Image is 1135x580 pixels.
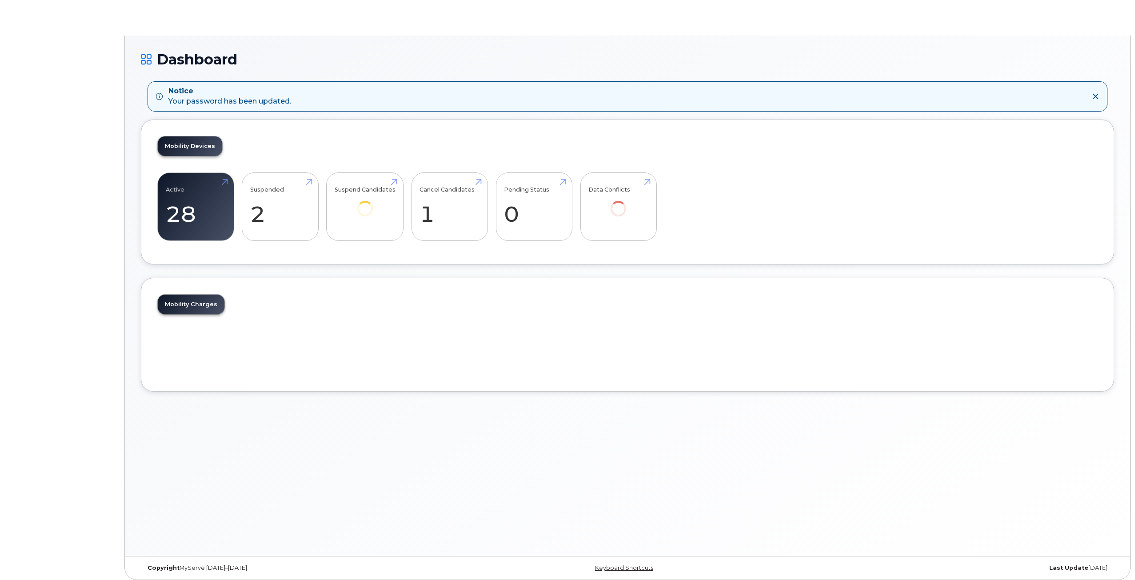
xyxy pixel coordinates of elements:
[335,177,396,228] a: Suspend Candidates
[166,177,226,236] a: Active 28
[790,564,1114,572] div: [DATE]
[141,564,465,572] div: MyServe [DATE]–[DATE]
[158,295,224,314] a: Mobility Charges
[420,177,480,236] a: Cancel Candidates 1
[504,177,564,236] a: Pending Status 0
[595,564,653,571] a: Keyboard Shortcuts
[250,177,310,236] a: Suspended 2
[588,177,648,228] a: Data Conflicts
[168,86,291,107] div: Your password has been updated.
[141,52,1114,67] h1: Dashboard
[1049,564,1088,571] strong: Last Update
[148,564,180,571] strong: Copyright
[168,86,291,96] strong: Notice
[158,136,222,156] a: Mobility Devices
